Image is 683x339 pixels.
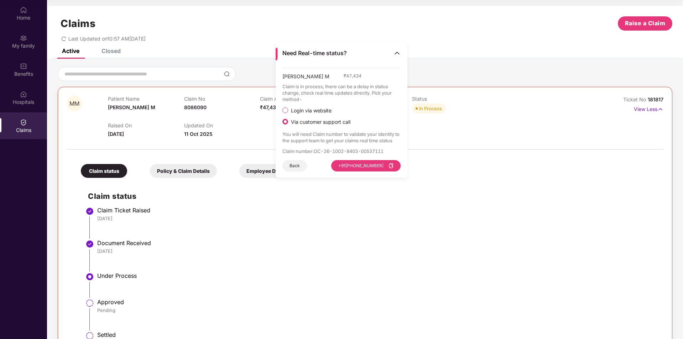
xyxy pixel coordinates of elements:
div: Claim Ticket Raised [97,207,656,214]
img: Toggle Icon [393,49,401,57]
p: Claim Amount [260,96,336,102]
img: svg+xml;base64,PHN2ZyB3aWR0aD0iMjAiIGhlaWdodD0iMjAiIHZpZXdCb3g9IjAgMCAyMCAyMCIgZmlsbD0ibm9uZSIgeG... [20,35,27,42]
img: svg+xml;base64,PHN2ZyBpZD0iQmVuZWZpdHMiIHhtbG5zPSJodHRwOi8vd3d3LnczLm9yZy8yMDAwL3N2ZyIgd2lkdGg9Ij... [20,63,27,70]
span: 11 Oct 2025 [184,131,213,137]
span: redo [61,36,66,42]
h1: Claims [61,17,95,30]
img: svg+xml;base64,PHN2ZyBpZD0iQ2xhaW0iIHhtbG5zPSJodHRwOi8vd3d3LnczLm9yZy8yMDAwL3N2ZyIgd2lkdGg9IjIwIi... [20,119,27,126]
div: Approved [97,298,656,306]
img: svg+xml;base64,PHN2ZyB4bWxucz0iaHR0cDovL3d3dy53My5vcmcvMjAwMC9zdmciIHdpZHRoPSIxNyIgaGVpZ2h0PSIxNy... [657,105,663,113]
p: Claim No [184,96,260,102]
span: copy [389,163,393,168]
div: [DATE] [97,215,656,222]
h2: Claim status [88,190,656,202]
div: Under Process [97,272,656,279]
span: Need Real-time status? [282,49,347,57]
div: [DATE] [97,248,656,254]
p: Claim number : OC-26-1002-8403-00537111 [282,148,401,154]
div: Closed [101,47,121,54]
img: svg+xml;base64,PHN2ZyBpZD0iU3RlcC1Eb25lLTMyeDMyIiB4bWxucz0iaHR0cDovL3d3dy53My5vcmcvMjAwMC9zdmciIH... [85,240,94,248]
p: Status [412,96,488,102]
span: Last Updated on 10:57 AM[DATE] [68,36,146,42]
button: Raise a Claim [618,16,672,31]
p: Raised On [108,122,184,128]
img: svg+xml;base64,PHN2ZyBpZD0iU2VhcmNoLTMyeDMyIiB4bWxucz0iaHR0cDovL3d3dy53My5vcmcvMjAwMC9zdmciIHdpZH... [224,71,230,77]
div: Pending [97,307,656,313]
div: Employee Details [239,164,296,178]
span: Via customer support call [288,119,353,125]
div: Claim status [81,164,127,178]
img: svg+xml;base64,PHN2ZyBpZD0iSG9tZSIgeG1sbnM9Imh0dHA6Ly93d3cudzMub3JnLzIwMDAvc3ZnIiB3aWR0aD0iMjAiIG... [20,6,27,14]
img: svg+xml;base64,PHN2ZyBpZD0iU3RlcC1Eb25lLTMyeDMyIiB4bWxucz0iaHR0cDovL3d3dy53My5vcmcvMjAwMC9zdmciIH... [85,207,94,216]
span: [PERSON_NAME] M [282,73,329,83]
span: ₹47,434 [260,104,279,110]
p: Patient Name [108,96,184,102]
img: svg+xml;base64,PHN2ZyBpZD0iU3RlcC1BY3RpdmUtMzJ4MzIiIHhtbG5zPSJodHRwOi8vd3d3LnczLm9yZy8yMDAwL3N2Zy... [85,272,94,281]
img: svg+xml;base64,PHN2ZyBpZD0iSG9zcGl0YWxzIiB4bWxucz0iaHR0cDovL3d3dy53My5vcmcvMjAwMC9zdmciIHdpZHRoPS... [20,91,27,98]
button: Back [282,160,307,171]
div: Active [62,47,79,54]
p: Updated On [184,122,260,128]
img: svg+xml;base64,PHN2ZyBpZD0iU3RlcC1QZW5kaW5nLTMyeDMyIiB4bWxucz0iaHR0cDovL3d3dy53My5vcmcvMjAwMC9zdm... [85,299,94,307]
span: MM [69,101,79,107]
span: 181817 [648,96,663,102]
p: You will need Claim number to validate your identity to the support team to get your claims real ... [282,131,401,144]
div: Document Received [97,239,656,247]
span: [PERSON_NAME] M [108,104,155,110]
span: Raise a Claim [625,19,666,28]
span: ₹ 47,434 [344,73,361,79]
p: View Less [634,104,663,113]
div: In Process [419,105,442,112]
span: [DATE] [108,131,124,137]
span: Login via website [288,107,334,114]
p: Claim is in process, there can be a delay in status change, check real time updates directly. Pic... [282,83,401,102]
div: Settled [97,331,656,338]
span: 8086090 [184,104,207,110]
div: Policy & Claim Details [150,164,217,178]
button: +91[PHONE_NUMBER]copy [331,160,401,171]
span: Ticket No [623,96,648,102]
